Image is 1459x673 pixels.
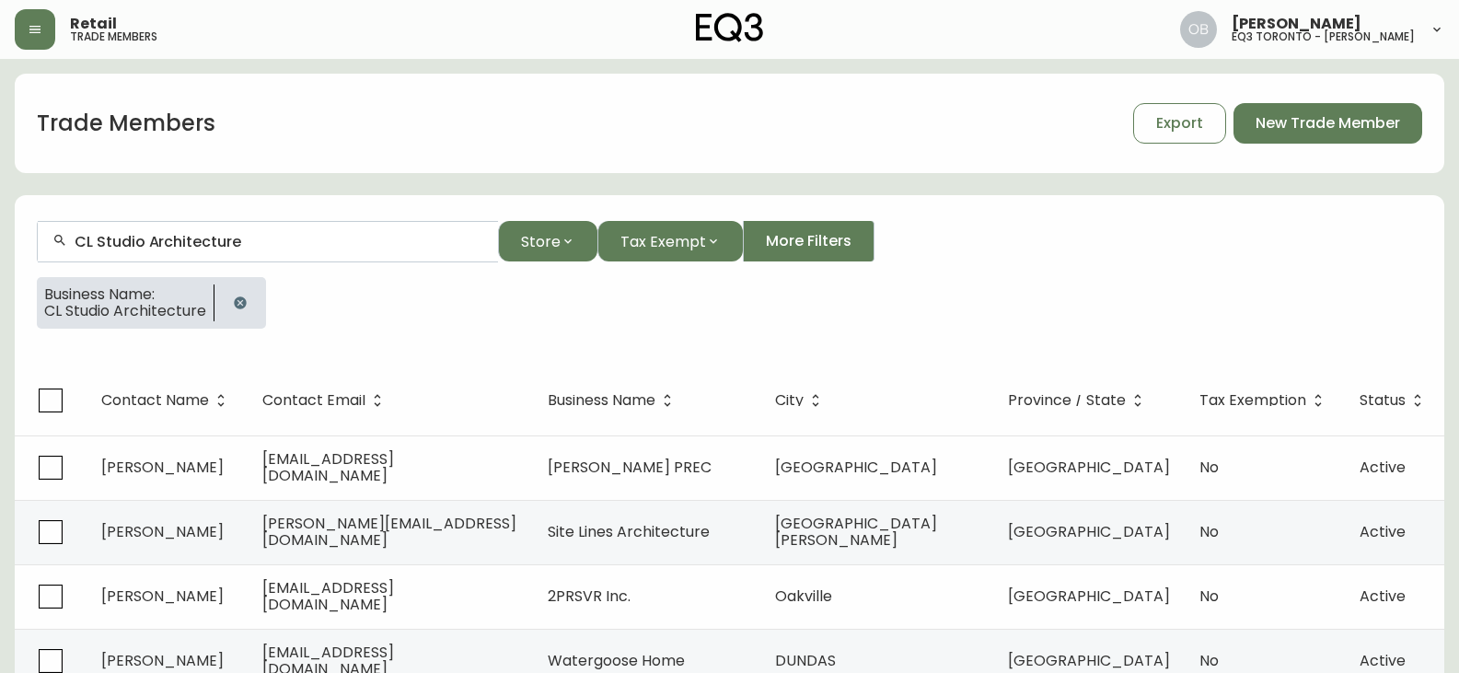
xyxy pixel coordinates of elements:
span: Active [1360,650,1406,671]
span: CL Studio Architecture [44,303,206,319]
input: Search [75,233,483,250]
span: Contact Email [262,392,389,409]
span: No [1199,521,1219,542]
span: Province / State [1008,395,1126,406]
span: [GEOGRAPHIC_DATA] [1008,521,1170,542]
span: [EMAIL_ADDRESS][DOMAIN_NAME] [262,577,394,615]
span: [PERSON_NAME] [101,457,224,478]
span: 2PRSVR Inc. [548,586,631,607]
span: Tax Exemption [1199,395,1306,406]
img: logo [696,13,764,42]
span: No [1199,586,1219,607]
button: Tax Exempt [597,221,743,261]
span: No [1199,457,1219,478]
span: Active [1360,457,1406,478]
h1: Trade Members [37,108,215,139]
span: Status [1360,395,1406,406]
span: [PERSON_NAME] [101,586,224,607]
span: Store [521,230,561,253]
button: Store [498,221,597,261]
span: City [775,395,804,406]
span: [GEOGRAPHIC_DATA] [1008,650,1170,671]
span: [PERSON_NAME][EMAIL_ADDRESS][DOMAIN_NAME] [262,513,516,551]
span: City [775,392,828,409]
button: New Trade Member [1233,103,1422,144]
span: No [1199,650,1219,671]
span: Business Name [548,392,679,409]
span: [GEOGRAPHIC_DATA][PERSON_NAME] [775,513,937,551]
h5: eq3 toronto - [PERSON_NAME] [1232,31,1415,42]
span: Contact Email [262,395,365,406]
span: More Filters [766,231,851,251]
span: Status [1360,392,1430,409]
span: [PERSON_NAME] [101,521,224,542]
span: Province / State [1008,392,1150,409]
span: Contact Name [101,395,209,406]
span: [GEOGRAPHIC_DATA] [1008,457,1170,478]
span: Business Name: [44,286,206,303]
span: Export [1156,113,1203,133]
span: Active [1360,521,1406,542]
span: Active [1360,586,1406,607]
span: [GEOGRAPHIC_DATA] [1008,586,1170,607]
span: Site Lines Architecture [548,521,710,542]
span: Tax Exemption [1199,392,1330,409]
span: [PERSON_NAME] PREC [548,457,712,478]
span: DUNDAS [775,650,836,671]
button: Export [1133,103,1226,144]
span: Watergoose Home [548,650,685,671]
h5: trade members [70,31,157,42]
span: Tax Exempt [620,230,706,253]
span: Retail [70,17,117,31]
span: New Trade Member [1256,113,1400,133]
button: More Filters [743,221,874,261]
span: [PERSON_NAME] [1232,17,1361,31]
span: [EMAIL_ADDRESS][DOMAIN_NAME] [262,448,394,486]
span: Contact Name [101,392,233,409]
span: [GEOGRAPHIC_DATA] [775,457,937,478]
img: 8e0065c524da89c5c924d5ed86cfe468 [1180,11,1217,48]
span: [PERSON_NAME] [101,650,224,671]
span: Oakville [775,586,832,607]
span: Business Name [548,395,655,406]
